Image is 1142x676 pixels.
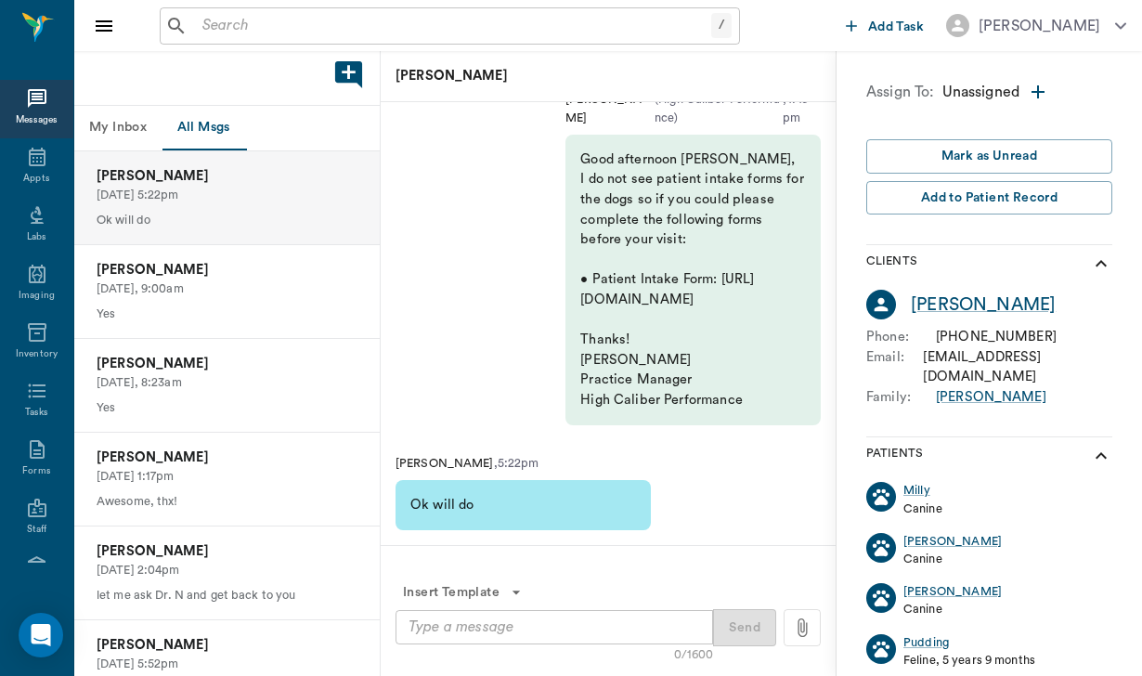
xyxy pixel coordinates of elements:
a: Milly [903,482,930,500]
div: Unassigned [942,81,1112,110]
button: My Inbox [74,106,162,150]
div: Tasks [25,406,48,420]
button: All Msgs [162,106,245,150]
p: [PERSON_NAME] [565,91,650,126]
p: Clients [866,253,917,275]
a: Pudding [903,634,949,652]
p: [DATE] 1:17pm [97,468,357,486]
input: Search [195,13,711,39]
p: Yes [97,399,357,417]
div: Message tabs [74,106,380,150]
div: [EMAIL_ADDRESS][DOMAIN_NAME] [923,347,1112,387]
div: Messages [16,113,58,127]
a: [PERSON_NAME] [903,533,1002,551]
button: Close drawer [85,7,123,45]
button: Add to Patient Record [866,181,1112,215]
div: [PHONE_NUMBER] [936,327,1057,347]
p: , 5:22pm [494,455,539,473]
div: 0/1600 [674,646,713,664]
button: Add Task [838,8,931,43]
div: Staff [27,523,46,537]
p: [PERSON_NAME] [97,448,357,468]
p: [DATE], 9:00am [97,280,357,298]
div: [PERSON_NAME] [979,15,1100,37]
p: Phone : [866,327,936,347]
svg: show more [1090,253,1112,275]
div: Labs [27,230,46,244]
p: [PERSON_NAME] [97,541,357,562]
p: [DATE], 8:23am [97,374,357,392]
div: Forms [22,464,50,478]
p: ( High Caliber Performance ) [650,91,783,126]
button: [PERSON_NAME] [931,8,1141,43]
button: Insert Template [396,576,529,610]
p: Feline, 5 years 9 months [903,652,1035,669]
p: Canine [903,500,942,518]
div: Appts [23,172,49,186]
p: [DATE] 5:52pm [97,656,357,673]
p: Canine [903,601,1002,618]
p: Yes [97,305,357,323]
p: Family : [866,387,936,408]
p: Email : [866,347,923,387]
p: , 4:49pm [783,91,821,126]
p: [PERSON_NAME] [97,166,357,187]
div: Open Intercom Messenger [19,613,63,657]
button: Mark as Unread [866,139,1112,174]
div: Inventory [16,347,58,361]
p: [PERSON_NAME] [396,455,494,473]
p: Canine [903,551,1002,568]
a: [PERSON_NAME] [903,583,1002,601]
p: [PERSON_NAME] [97,635,357,656]
a: [PERSON_NAME] [911,292,1056,318]
svg: show more [1090,445,1112,467]
div: Ok will do [396,480,651,530]
p: [PERSON_NAME] [97,354,357,374]
p: Ok will do [97,212,357,229]
p: Awesome, thx! [97,493,357,511]
p: Patients [866,445,923,467]
div: / [711,13,732,38]
div: Good afternoon [PERSON_NAME], I do not see patient intake forms for the dogs so if you could plea... [565,135,821,425]
div: Imaging [19,289,55,303]
p: Assign To: [866,81,935,110]
a: [PERSON_NAME] [936,387,1046,408]
p: let me ask Dr. N and get back to you [97,587,357,604]
p: [DATE] 5:22pm [97,187,357,204]
p: [PERSON_NAME] [396,66,813,86]
p: [PERSON_NAME] [97,260,357,280]
p: [DATE] 2:04pm [97,562,357,579]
